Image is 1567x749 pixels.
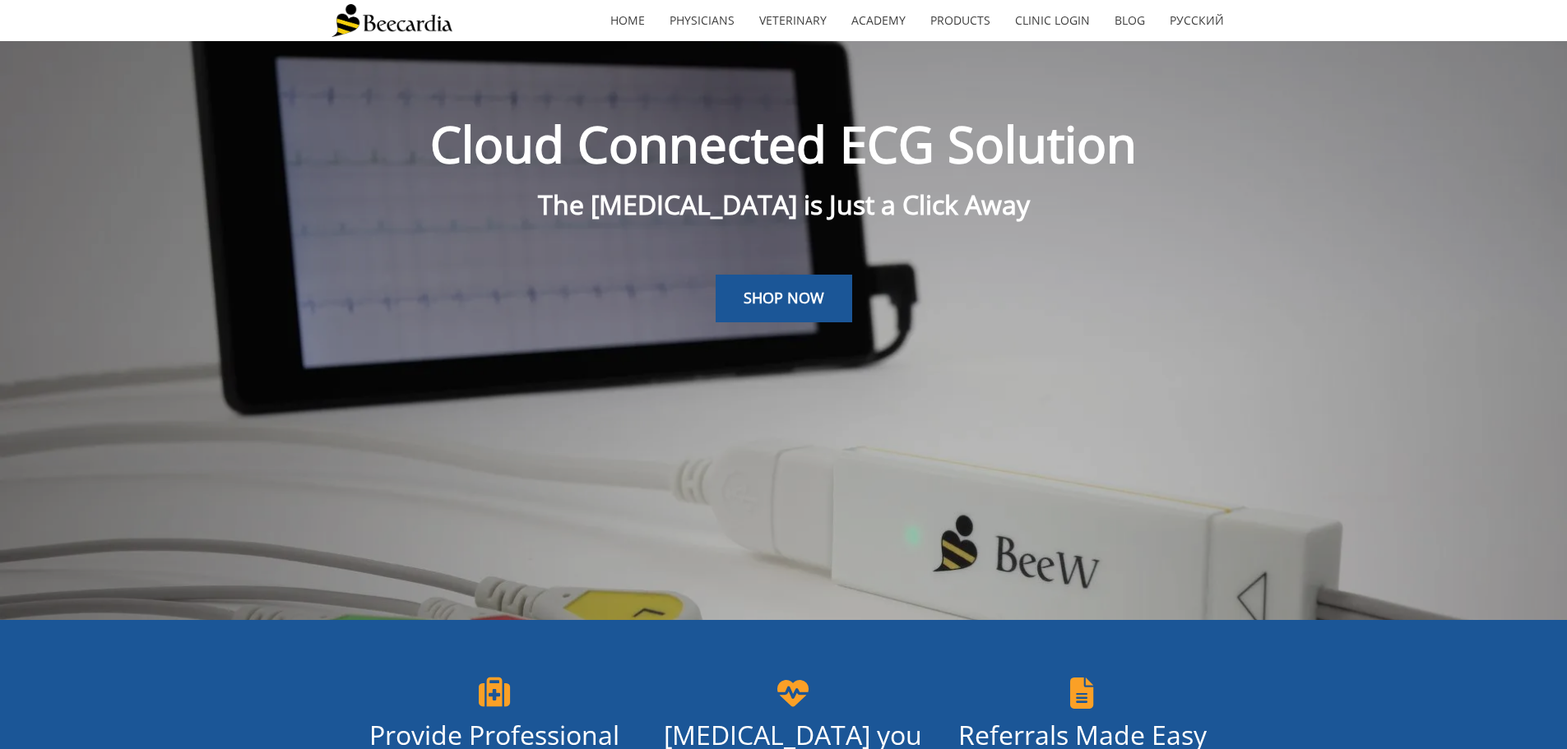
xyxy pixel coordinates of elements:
[598,2,657,39] a: home
[1102,2,1157,39] a: Blog
[747,2,839,39] a: Veterinary
[1003,2,1102,39] a: Clinic Login
[716,275,852,322] a: SHOP NOW
[744,288,824,307] span: SHOP NOW
[331,4,452,37] img: Beecardia
[430,110,1137,178] span: Cloud Connected ECG Solution
[839,2,918,39] a: Academy
[1157,2,1236,39] a: Русский
[657,2,747,39] a: Physicians
[538,187,1030,222] span: The [MEDICAL_DATA] is Just a Click Away
[918,2,1003,39] a: Products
